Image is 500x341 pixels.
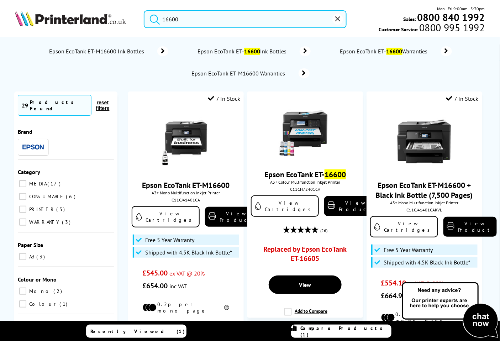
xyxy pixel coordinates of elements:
[133,197,238,203] div: C11CJ41401CA
[19,193,26,200] input: CONSUMABLE 6
[22,102,28,109] span: 29
[262,245,349,267] a: Replaced by Epson EcoTank ET-16605
[132,319,240,339] div: modal_delivery
[27,180,47,187] span: MEDIA
[18,128,32,135] span: Brand
[18,276,57,283] span: Colour or Mono
[19,288,26,295] input: Mono 2
[205,207,258,227] a: View Product
[299,281,311,288] span: View
[15,11,126,26] img: Printerland Logo
[443,217,497,237] a: View Product
[376,180,473,200] a: Epson EcoTank ET-M16600 + Black Ink Bottle (7,500 Pages)
[27,193,65,200] span: CONSUMABLE
[404,16,416,22] span: Sales:
[324,196,378,216] a: View Product
[145,249,232,256] span: Shipped with 4.5K Black Ink Bottle*
[22,145,44,150] img: Epson
[48,46,168,56] a: Epson EcoTank ET-M16600 Ink Bottles
[159,115,213,168] img: epson-et-m16600-front-new-small.jpg
[15,11,135,28] a: Printerland Logo
[244,48,260,55] mark: 16600
[132,206,200,227] a: View Cartridges
[264,169,346,179] a: Epson EcoTank ET-16600
[27,253,36,260] span: A3
[170,270,205,277] span: ex VAT @ 20%
[370,216,438,237] a: View Cartridges
[400,281,500,340] img: Open Live Chat window
[18,168,40,175] span: Category
[208,95,240,102] div: 7 In Stock
[132,190,240,195] span: A3+ Mono Multifunction Inkjet Printer
[91,328,185,335] span: Recently Viewed (1)
[381,291,406,300] span: £664.92
[386,48,402,55] mark: 16600
[417,11,485,24] b: 0800 840 1992
[339,48,431,55] span: Epson EcoTank ET- Warranties
[384,259,470,266] span: Shipped with 4.5K Black Ink Bottle*
[18,241,43,248] span: Paper Size
[47,180,62,187] span: 17
[269,276,341,294] a: View
[379,24,485,33] span: Customer Service:
[66,193,77,200] span: 6
[56,206,67,213] span: 3
[446,95,479,102] div: 7 In Stock
[320,224,327,237] span: (26)
[143,268,168,278] span: £545.00
[144,10,347,28] input: Search pr
[381,311,468,324] li: 0.2p per mono page
[59,301,69,307] span: 1
[27,219,61,225] span: WARRANTY
[416,14,485,21] a: 0800 840 1992
[19,300,26,308] input: Colour 1
[19,253,26,260] input: A3 3
[251,179,359,185] span: A3+ Colour Multifunction Inkjet Printer
[251,195,319,217] a: View Cartridges
[36,253,47,260] span: 3
[30,99,88,112] div: Products Found
[170,283,187,290] span: inc VAT
[27,301,59,307] span: Colour
[418,24,485,31] span: 0800 995 1992
[86,325,186,338] a: Recently Viewed (1)
[145,236,194,243] span: Free 5 Year Warranty
[398,115,451,168] img: Epson-ET-M16600-Front-Main-Small.jpg
[197,48,289,55] span: Epson EcoTank ET- Ink Bottles
[339,46,452,56] a: Epson EcoTank ET-16600Warranties
[91,99,114,111] button: reset filters
[142,180,230,190] a: Epson EcoTank ET-M16600
[48,48,147,55] span: Epson EcoTank ET-M16600 Ink Bottles
[301,325,391,338] span: Compare Products (1)
[291,325,391,338] a: Compare Products (1)
[143,301,230,314] li: 0.2p per mono page
[191,68,310,78] a: Epson EcoTank ET-M16600 Warranties
[284,308,327,321] label: Add to Compare
[437,5,485,12] span: Mon - Fri 9:00am - 5:30pm
[19,206,26,213] input: PRINTER 3
[27,206,56,213] span: PRINTER
[19,219,26,226] input: WARRANTY 3
[278,104,332,157] img: epson-et-16600-with-ink-small.jpg
[191,70,288,77] span: Epson EcoTank ET-M16600 Warranties
[384,246,433,253] span: Free 5 Year Warranty
[62,219,72,225] span: 3
[370,200,479,205] span: A3+ Mono Multifunction Inkjet Printer
[27,288,53,294] span: Mono
[19,180,26,187] input: MEDIA 17
[381,278,406,288] span: £554.10
[53,288,64,294] span: 2
[372,207,477,213] div: C11CJ41401CAKVL
[197,46,311,56] a: Epson EcoTank ET-16600Ink Bottles
[143,281,168,290] span: £654.00
[253,187,358,192] div: C11CH72401CA
[325,169,346,179] mark: 16600
[408,280,443,287] span: ex VAT @ 20%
